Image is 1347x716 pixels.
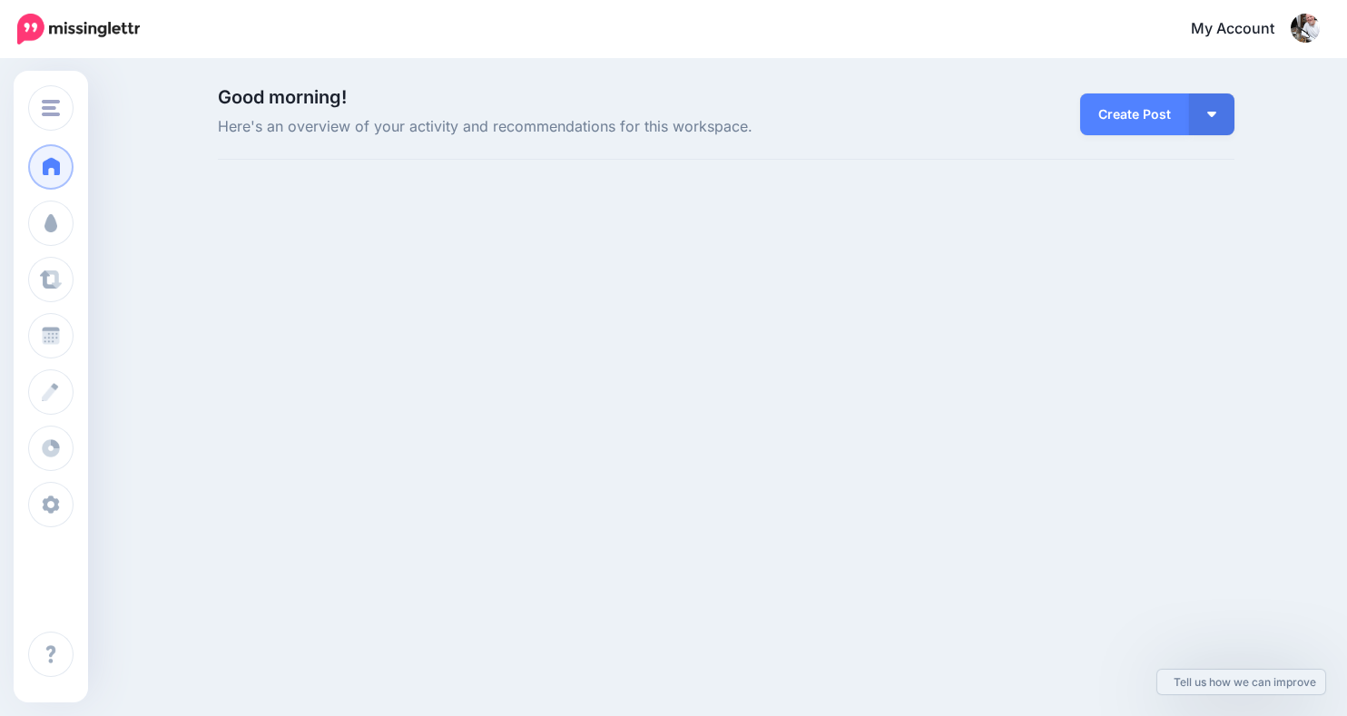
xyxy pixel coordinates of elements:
span: Good morning! [218,86,347,108]
span: Here's an overview of your activity and recommendations for this workspace. [218,115,887,139]
a: Tell us how we can improve [1157,670,1325,694]
img: Missinglettr [17,14,140,44]
img: arrow-down-white.png [1207,112,1216,117]
a: My Account [1173,7,1320,52]
img: menu.png [42,100,60,116]
a: Create Post [1080,93,1189,135]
